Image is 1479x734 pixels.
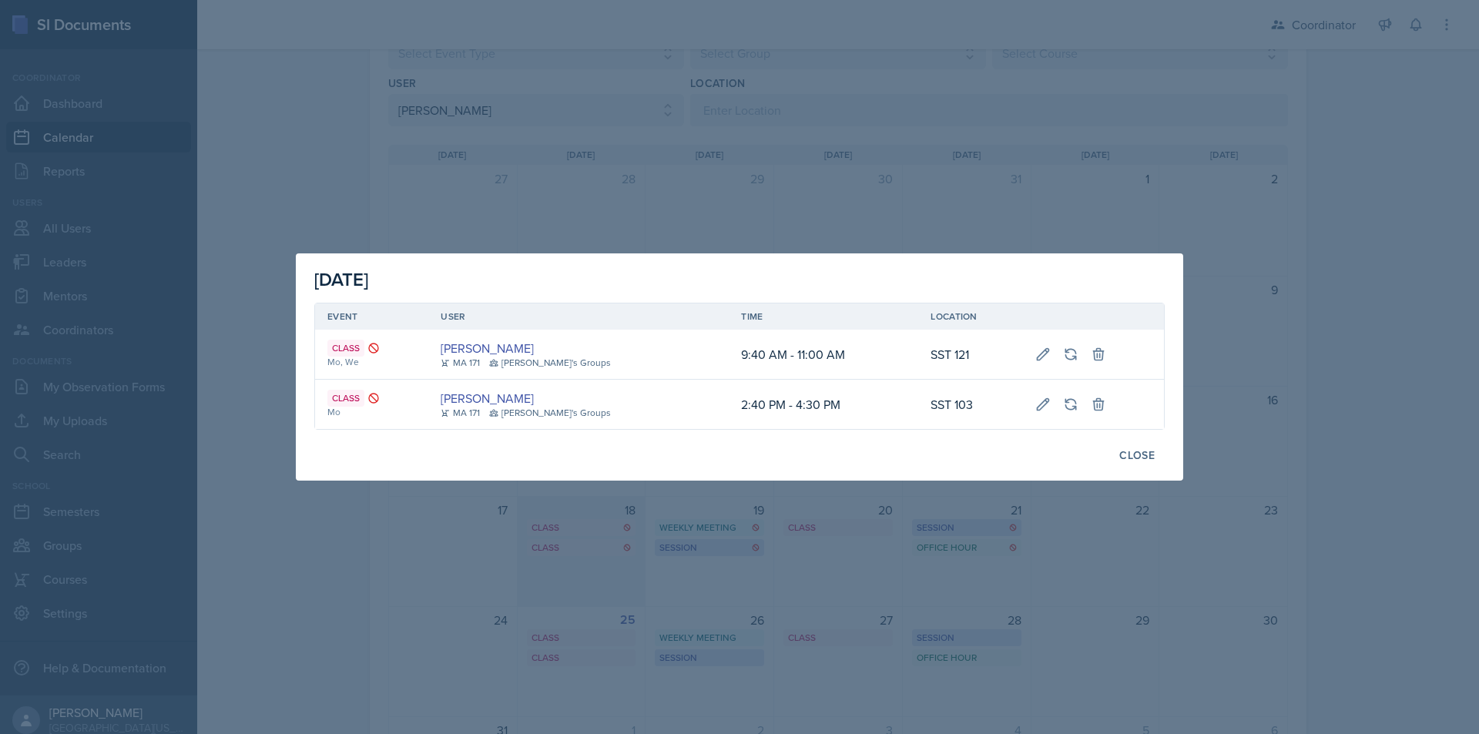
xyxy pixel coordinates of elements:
[1119,449,1155,461] div: Close
[327,340,364,357] div: Class
[918,303,1023,330] th: Location
[327,355,416,369] div: Mo, We
[918,380,1023,429] td: SST 103
[327,390,364,407] div: Class
[1109,442,1165,468] button: Close
[729,330,918,380] td: 9:40 AM - 11:00 AM
[729,303,918,330] th: Time
[441,356,480,370] div: MA 171
[918,330,1023,380] td: SST 121
[314,266,1165,293] div: [DATE]
[729,380,918,429] td: 2:40 PM - 4:30 PM
[441,406,480,420] div: MA 171
[441,389,534,407] a: [PERSON_NAME]
[327,405,416,419] div: Mo
[489,356,611,370] div: [PERSON_NAME]'s Groups
[489,406,611,420] div: [PERSON_NAME]'s Groups
[315,303,428,330] th: Event
[441,339,534,357] a: [PERSON_NAME]
[428,303,729,330] th: User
